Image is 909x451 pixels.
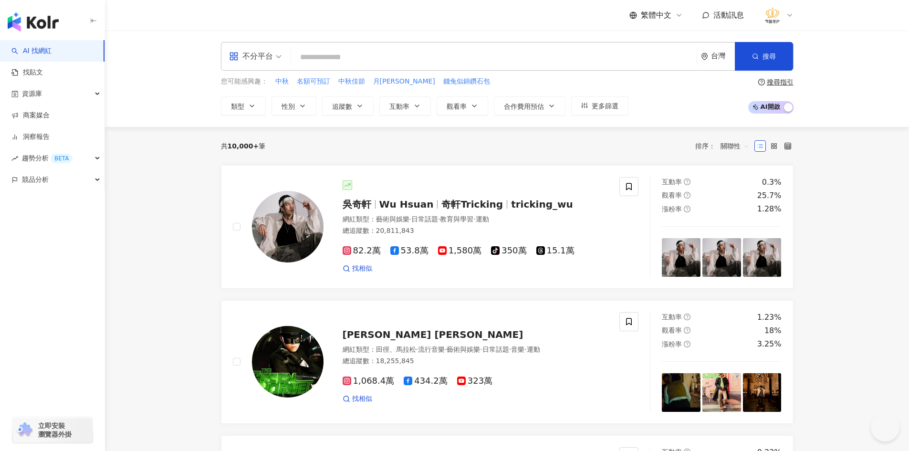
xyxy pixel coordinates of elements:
[252,191,324,262] img: KOL Avatar
[721,138,749,154] span: 關聯性
[343,264,372,273] a: 找相似
[15,422,34,438] img: chrome extension
[338,76,366,87] button: 中秋佳節
[767,78,794,86] div: 搜尋指引
[438,246,482,256] span: 1,580萬
[447,103,467,110] span: 觀看率
[445,346,447,353] span: ·
[443,76,491,87] button: 錢兔似錦鑽石包
[11,111,50,120] a: 商案媒合
[51,154,73,163] div: BETA
[662,373,700,412] img: post-image
[662,205,682,213] span: 漲粉率
[662,238,700,277] img: post-image
[229,49,273,64] div: 不分平台
[231,103,244,110] span: 類型
[297,77,330,86] span: 名額可預訂
[743,373,782,412] img: post-image
[684,178,690,185] span: question-circle
[684,206,690,212] span: question-circle
[11,46,52,56] a: searchAI 找網紅
[228,142,259,150] span: 10,000+
[38,421,72,439] span: 立即安裝 瀏覽器外掛
[735,42,793,71] button: 搜尋
[662,191,682,199] span: 觀看率
[404,376,448,386] span: 434.2萬
[437,96,488,115] button: 觀看率
[662,313,682,321] span: 互動率
[376,215,409,223] span: 藝術與娛樂
[11,68,43,77] a: 找貼文
[641,10,671,21] span: 繁體中文
[352,394,372,404] span: 找相似
[275,76,289,87] button: 中秋
[757,339,782,349] div: 3.25%
[511,346,524,353] span: 音樂
[524,346,526,353] span: ·
[527,346,540,353] span: 運動
[22,169,49,190] span: 競品分析
[871,413,899,441] iframe: Help Scout Beacon - Open
[763,52,776,60] span: 搜尋
[441,199,503,210] span: 奇軒Tricking
[221,77,268,86] span: 您可能感興趣：
[662,326,682,334] span: 觀看率
[762,177,782,188] div: 0.3%
[416,346,418,353] span: ·
[296,76,331,87] button: 名額可預訂
[373,76,436,87] button: 月[PERSON_NAME]
[352,264,372,273] span: 找相似
[11,155,18,162] span: rise
[343,345,608,355] div: 網紅類型 ：
[411,215,438,223] span: 日常話題
[447,346,480,353] span: 藝術與娛樂
[480,346,482,353] span: ·
[701,53,708,60] span: environment
[389,103,409,110] span: 互動率
[662,178,682,186] span: 互動率
[764,325,782,336] div: 18%
[702,238,741,277] img: post-image
[476,215,489,223] span: 運動
[757,190,782,201] div: 25.7%
[379,96,431,115] button: 互動率
[343,246,381,256] span: 82.2萬
[763,6,782,24] img: %E6%B3%95%E5%96%AC%E9%86%AB%E7%BE%8E%E8%A8%BA%E6%89%80_LOGO%20.png
[440,215,473,223] span: 教育與學習
[343,226,608,236] div: 總追蹤數 ： 20,811,843
[221,96,266,115] button: 類型
[491,246,526,256] span: 350萬
[473,215,475,223] span: ·
[438,215,440,223] span: ·
[221,300,794,424] a: KOL Avatar[PERSON_NAME] [PERSON_NAME]網紅類型：田徑、馬拉松·流行音樂·藝術與娛樂·日常話題·音樂·運動總追蹤數：18,255,8451,068.4萬434....
[536,246,575,256] span: 15.1萬
[684,327,690,334] span: question-circle
[338,77,365,86] span: 中秋佳節
[11,132,50,142] a: 洞察報告
[390,246,428,256] span: 53.8萬
[711,52,735,60] div: 台灣
[379,199,434,210] span: Wu Hsuan
[743,238,782,277] img: post-image
[376,346,416,353] span: 田徑、馬拉松
[757,312,782,323] div: 1.23%
[22,147,73,169] span: 趨勢分析
[275,77,289,86] span: 中秋
[221,142,266,150] div: 共 筆
[684,314,690,320] span: question-circle
[482,346,509,353] span: 日常話題
[272,96,316,115] button: 性別
[511,199,573,210] span: tricking_wu
[684,341,690,347] span: question-circle
[221,165,794,289] a: KOL Avatar吳奇軒Wu Hsuan奇軒Trickingtricking_wu網紅類型：藝術與娛樂·日常話題·教育與學習·運動總追蹤數：20,811,84382.2萬53.8萬1,580萬...
[332,103,352,110] span: 追蹤數
[662,340,682,348] span: 漲粉率
[457,376,492,386] span: 323萬
[702,373,741,412] img: post-image
[343,376,395,386] span: 1,068.4萬
[757,204,782,214] div: 1.28%
[713,10,744,20] span: 活動訊息
[343,199,371,210] span: 吳奇軒
[443,77,490,86] span: 錢兔似錦鑽石包
[418,346,445,353] span: 流行音樂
